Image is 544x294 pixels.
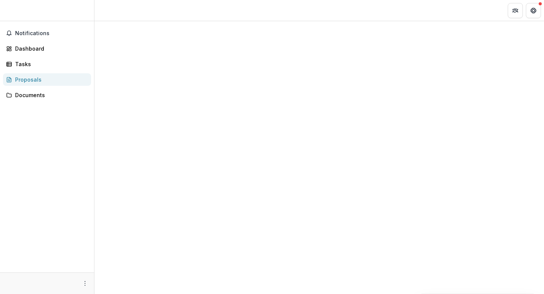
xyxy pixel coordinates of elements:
[15,30,88,37] span: Notifications
[508,3,523,18] button: Partners
[3,89,91,101] a: Documents
[3,27,91,39] button: Notifications
[15,91,85,99] div: Documents
[3,42,91,55] a: Dashboard
[80,279,90,288] button: More
[526,3,541,18] button: Get Help
[15,76,85,84] div: Proposals
[15,45,85,53] div: Dashboard
[3,58,91,70] a: Tasks
[15,60,85,68] div: Tasks
[3,73,91,86] a: Proposals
